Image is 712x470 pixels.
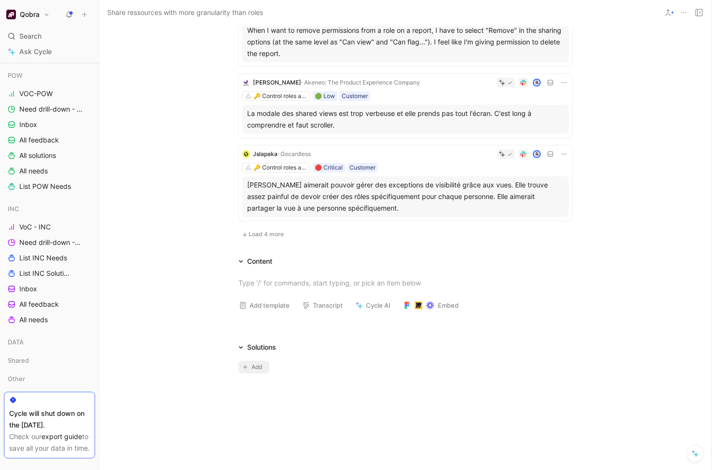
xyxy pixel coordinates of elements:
div: 🟢 Low [315,91,335,101]
button: Add template [235,299,294,312]
div: La modale des shared views est trop verbeuse et elle prends pas tout l'écran. C'est long à compre... [247,108,564,131]
span: List INC Solutions [19,269,71,278]
span: All solutions [19,151,56,160]
span: Other [8,374,25,384]
a: List INC Solutions [4,266,95,281]
div: INC [4,201,95,216]
img: avatar [534,80,540,86]
span: All feedback [19,135,59,145]
div: Content [247,256,272,267]
span: All feedback [19,299,59,309]
div: Cycle will shut down on the [DATE]. [9,408,90,431]
span: All needs [19,315,48,325]
div: INCVoC - INCNeed drill-down - INCList INC NeedsList INC SolutionsInboxAll feedbackAll needs [4,201,95,327]
a: List INC Needs [4,251,95,265]
span: VOC-POW [19,89,53,99]
span: List POW Needs [19,182,71,191]
div: Check our to save all your data in time. [9,431,90,454]
span: Jslapaka [253,150,278,157]
button: Load 4 more [238,228,287,240]
a: Need drill-down - INC [4,235,95,250]
div: DATA [4,335,95,349]
div: When I want to remove permissions from a role on a report, I have to select "Remove" in the shari... [247,25,564,59]
div: POW [4,68,95,83]
a: Need drill-down - POW [4,102,95,116]
span: Search [19,30,42,42]
button: QobraQobra [4,8,52,21]
div: Other [4,371,95,386]
a: VoC - INC [4,220,95,234]
div: Other [4,371,95,389]
span: [PERSON_NAME] [253,79,301,86]
a: All feedback [4,297,95,312]
span: List INC Needs [19,253,67,263]
div: DATA [4,335,95,352]
span: Shared [8,356,29,365]
a: VOC-POW [4,86,95,101]
a: Inbox [4,282,95,296]
a: Ask Cycle [4,44,95,59]
span: Inbox [19,284,37,294]
div: Shared [4,353,95,370]
div: Solutions [247,342,276,353]
span: Need drill-down - INC [19,238,83,247]
div: Content [235,256,276,267]
span: All needs [19,166,48,176]
img: logo [242,79,250,86]
a: export guide [42,432,82,441]
span: Load 4 more [249,230,284,238]
button: Embed [399,299,463,312]
a: All feedback [4,133,95,147]
div: POWVOC-POWNeed drill-down - POWInboxAll feedbackAll solutionsAll needsList POW Needs [4,68,95,194]
span: Need drill-down - POW [19,104,83,114]
a: All needs [4,313,95,327]
h1: Qobra [20,10,40,19]
span: · Gocardless [278,150,311,157]
div: Customer [349,163,376,172]
div: [PERSON_NAME] aimerait pouvoir gérer des exceptions de visibilité grâce aux vues. Elle trouve ass... [247,179,564,214]
span: Inbox [19,120,37,129]
img: avatar [534,151,540,157]
span: POW [8,71,23,80]
div: 🔑 Control roles and sharing [253,91,307,101]
img: Qobra [6,10,16,19]
span: DATA [8,337,24,347]
div: Solutions [235,342,280,353]
button: Cycle AI [351,299,395,312]
span: · Akeneo: The Product Experience Company [301,79,420,86]
span: INC [8,204,19,214]
div: Search [4,29,95,43]
span: Add [251,362,265,372]
a: Inbox [4,117,95,132]
a: All solutions [4,148,95,163]
a: List POW Needs [4,179,95,194]
button: Add [238,361,269,373]
span: Ask Cycle [19,46,52,57]
div: Shared [4,353,95,368]
button: Transcript [298,299,347,312]
div: 🔴 Critical [315,163,343,172]
a: All needs [4,164,95,178]
img: logo [242,150,250,158]
div: Customer [342,91,368,101]
div: 🔑 Control roles and sharing [253,163,307,172]
span: VoC - INC [19,222,51,232]
span: Share ressources with more granularity than roles [107,7,263,18]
